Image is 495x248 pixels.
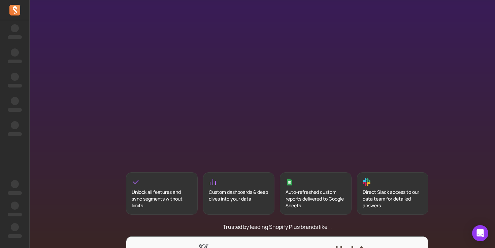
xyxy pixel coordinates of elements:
span: ‌ [8,84,22,87]
span: ‌ [11,223,19,231]
span: ‌ [8,213,22,216]
span: ‌ [8,234,22,238]
span: ‌ [11,97,19,105]
span: ‌ [11,73,19,81]
span: ‌ [11,24,19,32]
span: ‌ [8,108,22,112]
div: Open Intercom Messenger [472,225,488,241]
div: Auto-refreshed custom reports delivered to Google Sheets [286,189,346,209]
span: ‌ [8,132,22,136]
span: ‌ [11,180,19,188]
span: ‌ [11,121,19,129]
span: ‌ [11,48,19,57]
span: ‌ [8,191,22,195]
span: ‌ [8,60,22,63]
span: ‌ [11,202,19,210]
span: ‌ [8,35,22,39]
div: Direct Slack access to our data team for detailed answers [363,189,423,209]
p: Trusted by leading Shopify Plus brands like … [126,223,428,231]
div: Unlock all features and sync segments without limits [132,189,192,209]
div: Custom dashboards & deep dives into your data [209,189,269,202]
